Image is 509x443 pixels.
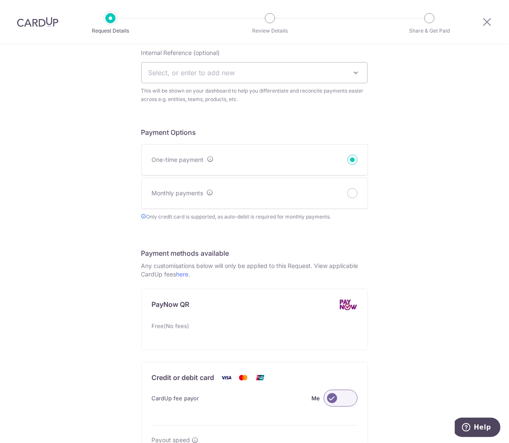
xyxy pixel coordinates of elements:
span: One-time payment [152,156,204,163]
p: Request Details [79,27,142,35]
p: PayNow QR [152,299,190,311]
p: Share & Get Paid [398,27,461,35]
span: Free(No fees) [152,321,190,331]
span: Monthly payments [152,189,204,197]
p: Any customisations below will only be applied to this Request. View applicable CardUp fees . [141,262,368,279]
span: Only credit card is supported, as auto-debit is required for monthly payments. [141,213,368,221]
label: Internal Reference (optional) [141,49,220,57]
p: Review Details [239,27,301,35]
h5: Payment Options [141,127,368,137]
span: CardUp fee payor [152,393,199,403]
p: Credit or debit card [152,372,215,383]
a: here [176,271,189,278]
img: Union Pay [252,372,269,383]
span: Select, or enter to add new [149,68,235,77]
iframe: Opens a widget where you can find more information [455,418,501,439]
h5: Payment methods available [141,248,368,258]
img: Mastercard [235,372,252,383]
img: CardUp [17,17,58,27]
img: Visa [218,372,235,383]
label: Me [312,393,320,403]
img: PayNow [339,299,358,311]
span: This will be shown on your dashboard to help you differentiate and reconcile payments easier acro... [141,87,368,104]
